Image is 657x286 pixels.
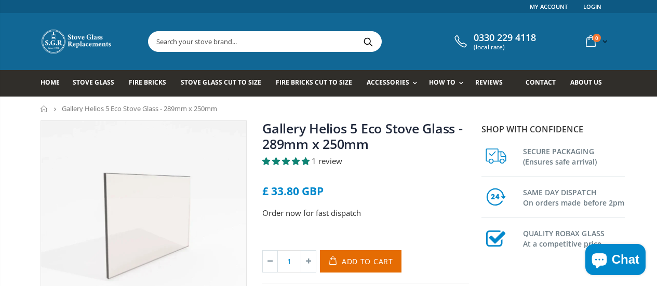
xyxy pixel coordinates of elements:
a: Contact [526,70,564,97]
span: Reviews [475,78,503,87]
span: 5.00 stars [262,156,312,166]
a: Reviews [475,70,511,97]
span: Fire Bricks [129,78,166,87]
span: Stove Glass [73,78,114,87]
span: About us [570,78,602,87]
a: About us [570,70,610,97]
h3: QUALITY ROBAX GLASS At a competitive price [523,226,625,249]
span: Fire Bricks Cut To Size [276,78,352,87]
a: Gallery Helios 5 Eco Stove Glass - 289mm x 250mm [262,119,463,153]
span: Gallery Helios 5 Eco Stove Glass - 289mm x 250mm [62,104,217,113]
h3: SECURE PACKAGING (Ensures safe arrival) [523,144,625,167]
button: Search [357,32,380,51]
a: How To [429,70,468,97]
a: Home [41,105,48,112]
a: Stove Glass Cut To Size [181,70,269,97]
span: How To [429,78,455,87]
a: Accessories [367,70,422,97]
span: Add to Cart [342,256,393,266]
span: 1 review [312,156,342,166]
span: £ 33.80 GBP [262,184,324,198]
span: 0330 229 4118 [474,32,536,44]
inbox-online-store-chat: Shopify online store chat [582,244,649,278]
a: 0 [582,31,610,51]
span: Contact [526,78,556,87]
h3: SAME DAY DISPATCH On orders made before 2pm [523,185,625,208]
a: Home [41,70,68,97]
a: Fire Bricks Cut To Size [276,70,360,97]
span: Home [41,78,60,87]
span: Accessories [367,78,409,87]
p: Shop with confidence [481,123,625,135]
button: Add to Cart [320,250,401,273]
input: Search your stove brand... [149,32,498,51]
a: Stove Glass [73,70,122,97]
span: Stove Glass Cut To Size [181,78,261,87]
img: Stove Glass Replacement [41,29,113,55]
span: (local rate) [474,44,536,51]
p: Order now for fast dispatch [262,207,469,219]
a: Fire Bricks [129,70,174,97]
span: 0 [593,34,601,42]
